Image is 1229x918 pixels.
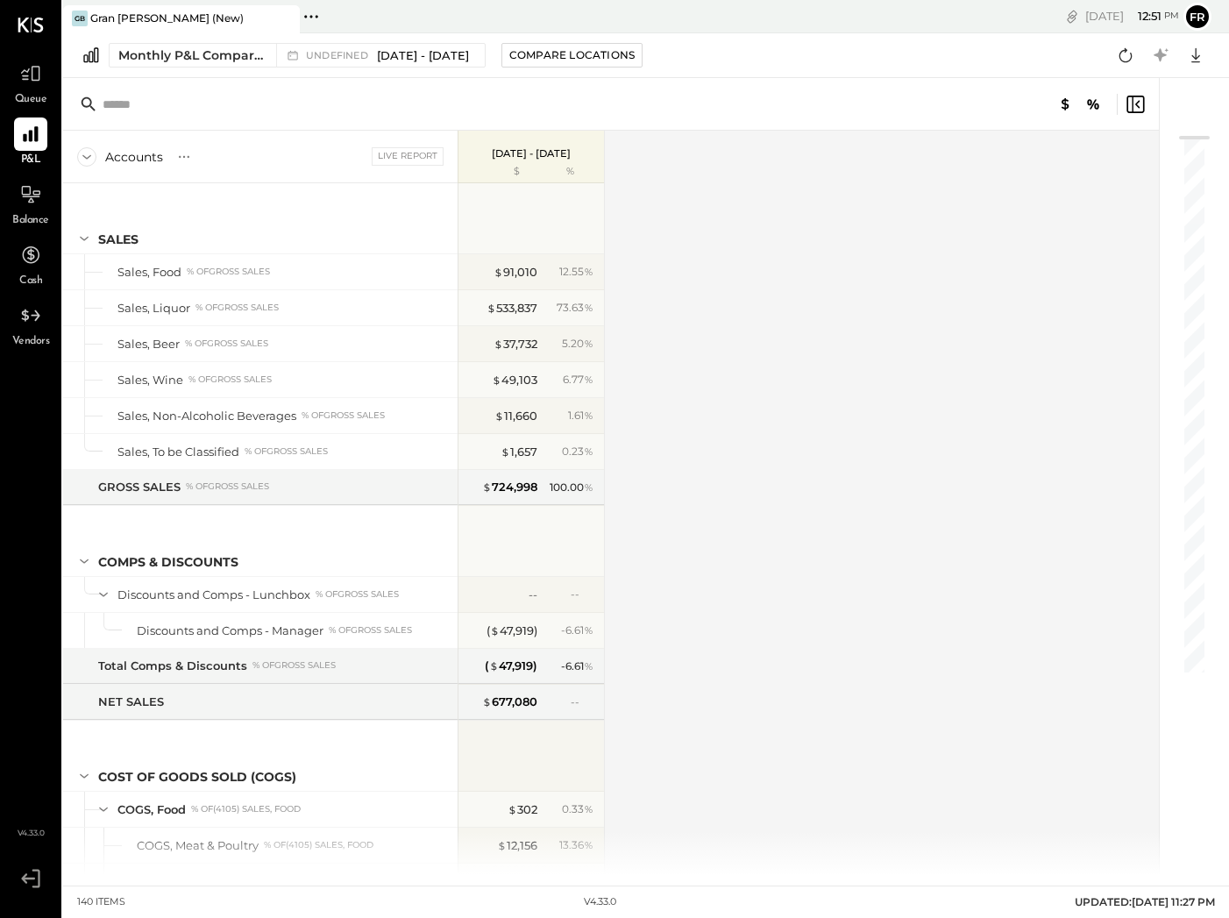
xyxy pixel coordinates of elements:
[1183,3,1211,31] button: Fr
[117,264,181,281] div: Sales, Food
[508,802,517,816] span: $
[501,444,537,460] div: 1,657
[117,801,186,818] div: COGS, Food
[482,694,492,708] span: $
[494,408,537,424] div: 11,660
[467,165,537,179] div: $
[1,117,60,168] a: P&L
[137,837,259,854] div: COGS, Meat & Poultry
[487,300,537,317] div: 533,837
[316,588,399,601] div: % of GROSS SALES
[191,803,301,815] div: % of (4105) Sales, Food
[497,874,507,888] span: $
[117,336,180,352] div: Sales, Beer
[12,213,49,229] span: Balance
[1085,8,1179,25] div: [DATE]
[105,148,163,166] div: Accounts
[15,92,47,108] span: Queue
[559,873,593,889] div: 13.39
[497,838,507,852] span: $
[571,587,593,601] div: --
[562,444,593,459] div: 0.23
[584,408,593,422] span: %
[584,837,593,851] span: %
[117,300,190,317] div: Sales, Liquor
[482,480,492,494] span: $
[487,301,496,315] span: $
[559,837,593,853] div: 13.36
[227,875,337,887] div: % of (4105) Sales, Food
[509,47,635,62] div: Compare Locations
[487,623,537,639] div: ( 47,919 )
[137,873,222,890] div: COGS, Seafood
[571,694,593,709] div: --
[494,409,504,423] span: $
[1,299,60,350] a: Vendors
[584,444,593,458] span: %
[118,46,266,64] div: Monthly P&L Comparison
[109,43,486,68] button: Monthly P&L Comparison undefined[DATE] - [DATE]
[497,837,537,854] div: 12,156
[563,372,593,388] div: 6.77
[1,57,60,108] a: Queue
[482,479,537,495] div: 724,998
[584,801,593,815] span: %
[1063,7,1081,25] div: copy link
[584,895,616,909] div: v 4.33.0
[492,372,537,388] div: 49,103
[98,553,238,571] div: Comps & Discounts
[482,694,537,710] div: 677,080
[98,479,181,495] div: GROSS SALES
[117,408,296,424] div: Sales, Non-Alcoholic Beverages
[372,147,444,165] div: Live Report
[492,147,571,160] p: [DATE] - [DATE]
[98,658,247,674] div: Total Comps & Discounts
[501,445,510,459] span: $
[117,444,239,460] div: Sales, To be Classified
[377,47,469,64] span: [DATE] - [DATE]
[584,372,593,386] span: %
[19,274,42,289] span: Cash
[72,11,88,26] div: GB
[1,238,60,289] a: Cash
[302,409,385,422] div: % of GROSS SALES
[562,336,593,352] div: 5.20
[98,768,296,786] div: COST OF GOODS SOLD (COGS)
[1,178,60,229] a: Balance
[264,839,373,851] div: % of (4105) Sales, Food
[329,624,412,637] div: % of GROSS SALES
[584,336,593,350] span: %
[561,623,593,638] div: - 6.61
[187,266,270,278] div: % of GROSS SALES
[77,895,125,909] div: 140 items
[494,264,537,281] div: 91,010
[252,659,336,672] div: % of GROSS SALES
[186,480,269,493] div: % of GROSS SALES
[529,587,537,603] div: --
[492,373,501,387] span: $
[98,694,164,710] div: NET SALES
[584,623,593,637] span: %
[245,445,328,458] div: % of GROSS SALES
[98,231,139,248] div: SALES
[542,165,599,179] div: %
[584,658,593,672] span: %
[490,623,500,637] span: $
[494,265,503,279] span: $
[559,264,593,280] div: 12.55
[489,658,499,672] span: $
[494,337,503,351] span: $
[550,480,593,495] div: 100.00
[485,658,537,674] div: ( 47,919 )
[561,658,593,674] div: - 6.61
[117,587,310,603] div: Discounts and Comps - Lunchbox
[497,873,537,890] div: 12,183
[562,801,593,817] div: 0.33
[557,300,593,316] div: 73.63
[584,300,593,314] span: %
[188,374,272,386] div: % of GROSS SALES
[21,153,41,168] span: P&L
[508,801,537,818] div: 302
[584,264,593,278] span: %
[501,43,643,68] button: Compare Locations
